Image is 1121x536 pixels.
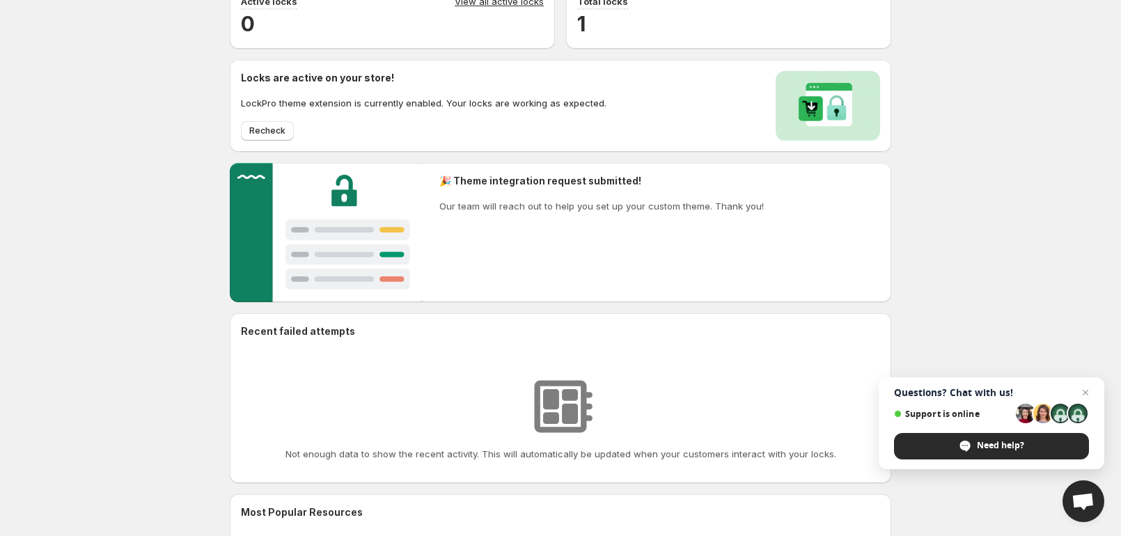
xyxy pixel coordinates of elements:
h2: Recent failed attempts [241,324,355,338]
h2: 0 [241,10,544,38]
p: Our team will reach out to help you set up your custom theme. Thank you! [439,199,764,213]
img: Customer support [230,163,423,302]
img: No resources found [526,372,595,441]
span: Questions? Chat with us! [894,387,1089,398]
img: Locks activated [776,71,880,141]
h2: 1 [577,10,880,38]
span: Support is online [894,409,1011,419]
button: Recheck [241,121,294,141]
h2: 🎉 Theme integration request submitted! [439,174,764,188]
p: Not enough data to show the recent activity. This will automatically be updated when your custome... [285,447,836,461]
span: Recheck [249,125,285,136]
div: Need help? [894,433,1089,459]
span: Close chat [1077,384,1094,401]
span: Need help? [977,439,1024,452]
h2: Locks are active on your store! [241,71,606,85]
div: Open chat [1063,480,1104,522]
p: LockPro theme extension is currently enabled. Your locks are working as expected. [241,96,606,110]
h2: Most Popular Resources [241,505,880,519]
